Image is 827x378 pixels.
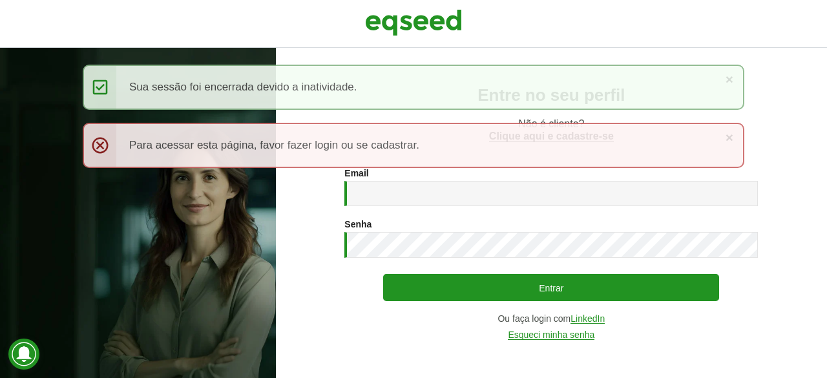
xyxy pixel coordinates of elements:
[83,65,744,110] div: Sua sessão foi encerrada devido a inatividade.
[383,274,719,301] button: Entrar
[344,220,372,229] label: Senha
[726,131,733,144] a: ×
[726,72,733,86] a: ×
[508,330,594,340] a: Esqueci minha senha
[365,6,462,39] img: EqSeed Logo
[344,314,758,324] div: Ou faça login com
[571,314,605,324] a: LinkedIn
[83,123,744,168] div: Para acessar esta página, favor fazer login ou se cadastrar.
